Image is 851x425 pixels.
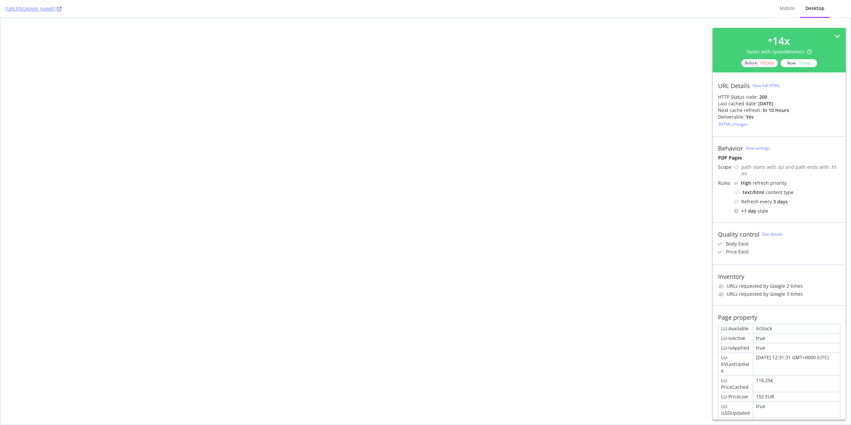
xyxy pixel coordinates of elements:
div: in 10 hours [763,107,789,114]
div: true [753,343,840,353]
div: LU-IsApplied [718,343,753,353]
a: View settings [746,145,770,151]
div: LU-PriceLive [718,392,753,401]
div: High [741,180,751,186]
div: LU-KVLastUpdate [718,353,753,375]
div: Refresh every [734,198,840,205]
div: Page property [718,314,757,321]
strong: 200 [759,94,767,100]
img: cRr4yx4cyByr8BeLxltRlzBPIAAAAAElFTkSuQmCC [734,181,738,185]
div: URL Details [718,82,750,89]
div: 155 EUR [753,392,840,401]
div: Body Exist [726,241,749,247]
div: content type [734,189,840,196]
div: LU-isSDUpdated [718,402,753,418]
div: Rules [718,180,731,186]
div: faster with SpeedWorkers [747,49,812,55]
div: Next cache refresh: [718,107,762,114]
div: 14 x [772,33,790,49]
div: true [753,402,840,418]
div: Scope [718,164,731,170]
div: LU-PriceCached [718,376,753,392]
div: Price Exist [726,249,749,255]
div: PDP Pages [718,155,840,161]
div: Deliverable: [718,114,745,120]
div: Now: [781,59,817,67]
div: 3 HTML changes [718,121,748,127]
div: Yes [746,114,754,120]
div: + 1 day [741,208,756,214]
div: [DATE] 12:31:31 GMT+0000 (UTC) [753,353,840,375]
div: Inventory [718,273,744,280]
a: See details [762,231,783,237]
div: 3 days [773,198,788,205]
li: URLs requested by Google 2 times [718,283,840,289]
div: LU-Available [718,324,753,333]
div: Last cached date: [718,100,757,107]
div: path starts with /p/ and path ends with .html [741,164,840,177]
div: [DATE] [758,100,773,107]
div: Mobile [780,5,795,12]
button: View full HTML [753,80,780,91]
div: 116,25€ [753,376,840,392]
div: true [753,334,840,343]
div: text/html [743,189,764,196]
div: Desktop [805,5,824,12]
div: 1923 ms [760,60,775,66]
div: refresh priority [741,180,787,186]
div: Before: [741,59,778,67]
div: InStock [753,324,840,333]
div: HTTP Status code: [718,94,840,100]
div: LU-IsActive [718,334,753,343]
div: View full HTML [753,83,780,88]
li: URLs requested by Google 3 times [718,291,840,297]
div: Behavior [718,145,743,152]
div: Quality control [718,231,760,238]
button: 3HTML changes [718,120,748,128]
div: 131 ms [798,60,810,66]
a: [URL][DOMAIN_NAME] [5,6,61,12]
div: stale [734,208,840,214]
